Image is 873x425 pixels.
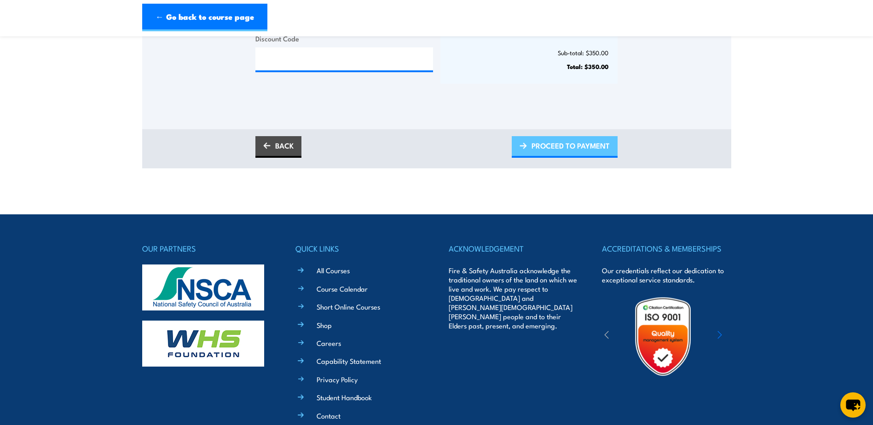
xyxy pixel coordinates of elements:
[840,392,866,418] button: chat-button
[512,136,618,158] a: PROCEED TO PAYMENT
[317,411,341,420] a: Contact
[704,321,784,352] img: ewpa-logo
[142,321,264,367] img: whs-logo-footer
[450,49,609,56] p: Sub-total: $350.00
[449,266,578,330] p: Fire & Safety Australia acknowledge the traditional owners of the land on which we live and work....
[142,4,267,31] a: ← Go back to course page
[449,242,578,255] h4: ACKNOWLEDGEMENT
[602,242,731,255] h4: ACCREDITATIONS & MEMBERSHIPS
[255,33,433,44] label: Discount Code
[317,284,368,293] a: Course Calendar
[567,62,608,71] strong: Total: $350.00
[142,242,271,255] h4: OUR PARTNERS
[295,242,424,255] h4: QUICK LINKS
[317,320,332,330] a: Shop
[317,374,358,384] a: Privacy Policy
[317,392,372,402] a: Student Handbook
[255,136,301,158] a: BACK
[602,266,731,284] p: Our credentials reflect our dedication to exceptional service standards.
[317,265,350,275] a: All Courses
[532,133,610,158] span: PROCEED TO PAYMENT
[317,356,381,366] a: Capability Statement
[317,302,380,311] a: Short Online Courses
[623,296,703,377] img: Untitled design (19)
[142,264,264,310] img: nsca-logo-footer
[317,338,341,348] a: Careers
